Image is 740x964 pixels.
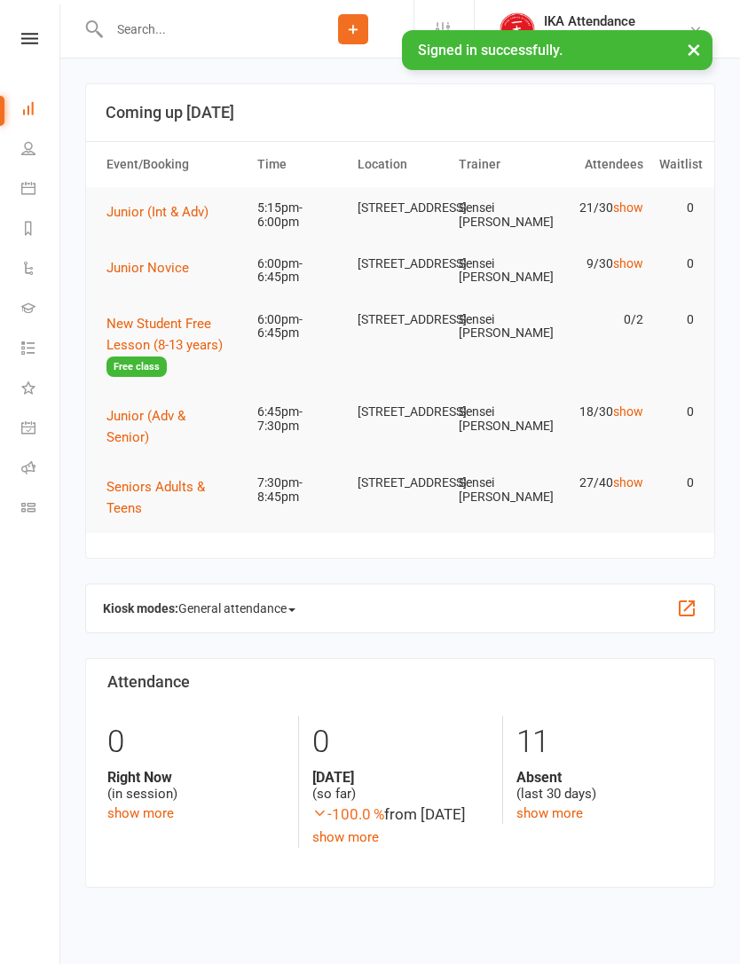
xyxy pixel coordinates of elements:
[178,594,295,623] span: General attendance
[106,257,201,278] button: Junior Novice
[516,769,693,786] strong: Absent
[106,260,189,276] span: Junior Novice
[106,104,695,121] h3: Coming up [DATE]
[350,142,450,187] th: Location
[106,405,241,448] button: Junior (Adv & Senior)
[613,404,643,419] a: show
[106,479,205,516] span: Seniors Adults & Teens
[350,243,450,285] td: [STREET_ADDRESS]
[98,142,249,187] th: Event/Booking
[103,601,178,615] strong: Kiosk modes:
[516,769,693,803] div: (last 30 days)
[651,462,702,504] td: 0
[106,316,223,353] span: New Student Free Lesson (8-13 years)
[21,210,61,250] a: Reports
[249,299,350,355] td: 6:00pm-6:45pm
[21,410,61,450] a: General attendance kiosk mode
[544,13,670,29] div: IKA Attendance
[551,243,651,285] td: 9/30
[451,187,551,243] td: Sensei [PERSON_NAME]
[21,130,61,170] a: People
[312,829,379,845] a: show more
[21,170,61,210] a: Calendar
[551,187,651,229] td: 21/30
[107,769,285,786] strong: Right Now
[651,243,702,285] td: 0
[651,187,702,229] td: 0
[21,450,61,490] a: Roll call kiosk mode
[551,142,651,187] th: Attendees
[21,370,61,410] a: What's New
[249,142,350,187] th: Time
[451,243,551,299] td: Sensei [PERSON_NAME]
[106,313,241,378] button: New Student Free Lesson (8-13 years)Free class
[451,462,551,518] td: Sensei [PERSON_NAME]
[613,200,643,215] a: show
[651,299,702,341] td: 0
[312,803,489,827] div: from [DATE]
[249,462,350,518] td: 7:30pm-8:45pm
[551,462,651,504] td: 27/40
[350,299,450,341] td: [STREET_ADDRESS]
[106,201,221,223] button: Junior (Int & Adv)
[451,391,551,447] td: Sensei [PERSON_NAME]
[249,391,350,447] td: 6:45pm-7:30pm
[350,391,450,433] td: [STREET_ADDRESS]
[21,90,61,130] a: Dashboard
[651,142,702,187] th: Waitlist
[500,12,535,47] img: thumb_image1710307888.png
[249,243,350,299] td: 6:00pm-6:45pm
[551,391,651,433] td: 18/30
[350,187,450,229] td: [STREET_ADDRESS]
[350,462,450,504] td: [STREET_ADDRESS]
[104,17,293,42] input: Search...
[107,769,285,803] div: (in session)
[312,716,489,769] div: 0
[451,299,551,355] td: Sensei [PERSON_NAME]
[651,391,702,433] td: 0
[312,769,489,786] strong: [DATE]
[678,30,710,68] button: ×
[107,673,693,691] h3: Attendance
[613,256,643,270] a: show
[107,716,285,769] div: 0
[106,408,185,445] span: Junior (Adv & Senior)
[249,187,350,243] td: 5:15pm-6:00pm
[451,142,551,187] th: Trainer
[106,476,241,519] button: Seniors Adults & Teens
[551,299,651,341] td: 0/2
[613,475,643,490] a: show
[106,357,167,377] span: Free class
[544,29,670,45] div: Ippon Karate Academy
[107,805,174,821] a: show more
[516,716,693,769] div: 11
[312,769,489,803] div: (so far)
[418,42,563,59] span: Signed in successfully.
[106,204,209,220] span: Junior (Int & Adv)
[21,490,61,529] a: Class kiosk mode
[312,805,384,823] span: -100.0 %
[516,805,583,821] a: show more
